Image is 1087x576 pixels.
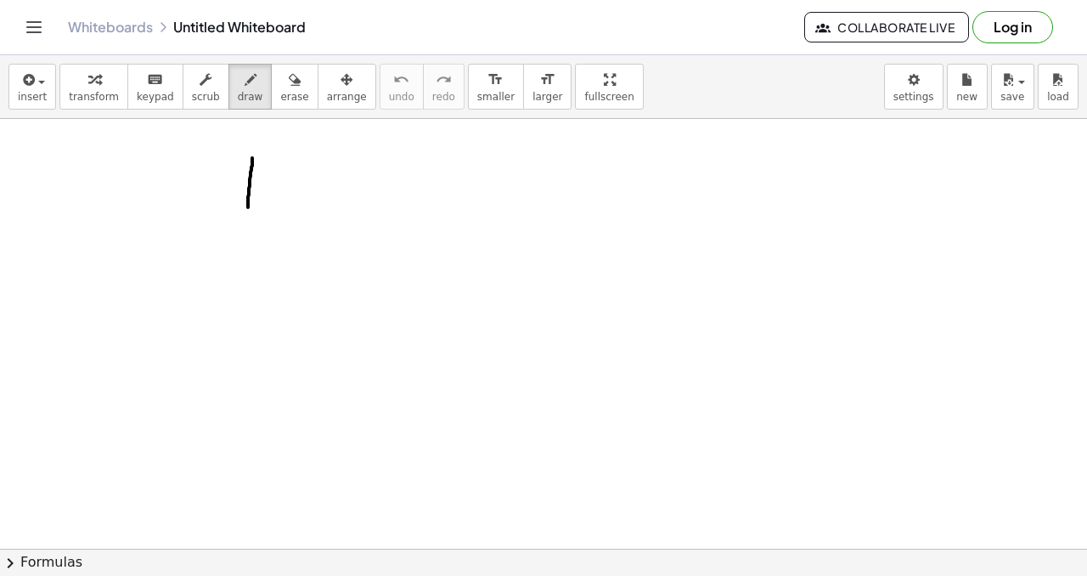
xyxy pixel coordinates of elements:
[18,91,47,103] span: insert
[280,91,308,103] span: erase
[69,91,119,103] span: transform
[804,12,969,42] button: Collaborate Live
[271,64,318,110] button: erase
[238,91,263,103] span: draw
[192,91,220,103] span: scrub
[8,64,56,110] button: insert
[137,91,174,103] span: keypad
[1000,91,1024,103] span: save
[539,70,555,90] i: format_size
[380,64,424,110] button: undoundo
[393,70,409,90] i: undo
[20,14,48,41] button: Toggle navigation
[523,64,572,110] button: format_sizelarger
[991,64,1034,110] button: save
[389,91,414,103] span: undo
[487,70,504,90] i: format_size
[1047,91,1069,103] span: load
[183,64,229,110] button: scrub
[436,70,452,90] i: redo
[423,64,465,110] button: redoredo
[59,64,128,110] button: transform
[1038,64,1079,110] button: load
[584,91,634,103] span: fullscreen
[575,64,643,110] button: fullscreen
[956,91,977,103] span: new
[127,64,183,110] button: keyboardkeypad
[884,64,943,110] button: settings
[972,11,1053,43] button: Log in
[893,91,934,103] span: settings
[68,19,153,36] a: Whiteboards
[228,64,273,110] button: draw
[147,70,163,90] i: keyboard
[532,91,562,103] span: larger
[947,64,988,110] button: new
[318,64,376,110] button: arrange
[819,20,955,35] span: Collaborate Live
[432,91,455,103] span: redo
[477,91,515,103] span: smaller
[468,64,524,110] button: format_sizesmaller
[327,91,367,103] span: arrange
